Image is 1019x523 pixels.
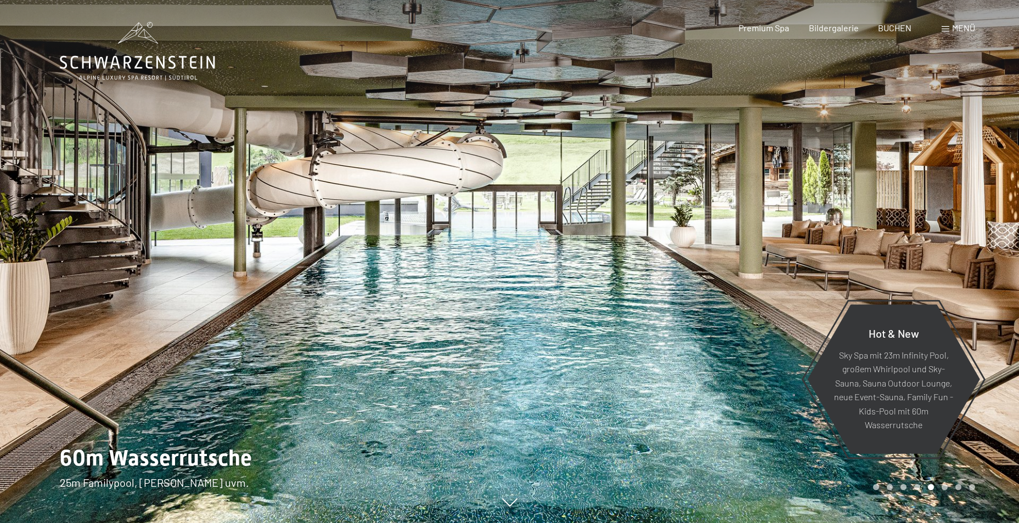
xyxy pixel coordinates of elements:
[809,22,859,33] a: Bildergalerie
[873,484,879,490] div: Carousel Page 1
[878,22,911,33] a: BUCHEN
[955,484,961,490] div: Carousel Page 7
[869,484,975,490] div: Carousel Pagination
[952,22,975,33] span: Menü
[887,484,893,490] div: Carousel Page 2
[900,484,907,490] div: Carousel Page 3
[807,304,981,454] a: Hot & New Sky Spa mit 23m Infinity Pool, großem Whirlpool und Sky-Sauna, Sauna Outdoor Lounge, ne...
[834,348,953,432] p: Sky Spa mit 23m Infinity Pool, großem Whirlpool und Sky-Sauna, Sauna Outdoor Lounge, neue Event-S...
[942,484,948,490] div: Carousel Page 6
[739,22,789,33] a: Premium Spa
[969,484,975,490] div: Carousel Page 8
[928,484,934,490] div: Carousel Page 5 (Current Slide)
[869,326,919,339] span: Hot & New
[914,484,920,490] div: Carousel Page 4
